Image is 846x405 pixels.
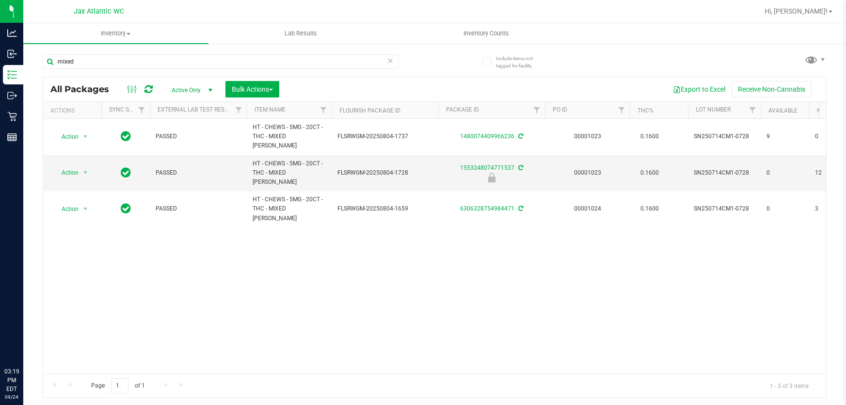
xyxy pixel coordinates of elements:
inline-svg: Outbound [7,91,17,100]
span: select [80,166,92,179]
span: Inventory [23,29,208,38]
span: Include items not tagged for facility [496,55,544,69]
div: Actions [50,107,97,114]
span: Lab Results [271,29,330,38]
a: THC% [638,107,654,114]
a: Filter [614,102,630,118]
inline-svg: Retail [7,112,17,121]
a: Filter [316,102,332,118]
input: Search Package ID, Item Name, SKU, Lot or Part Number... [43,54,399,69]
a: Filter [745,102,761,118]
span: Action [53,202,79,216]
span: FLSRWGM-20250804-1728 [337,168,432,178]
span: Action [53,130,79,144]
a: External Lab Test Result [158,106,234,113]
input: 1 [111,378,128,393]
a: Lab Results [208,23,394,44]
span: 0.1600 [636,166,664,180]
a: Lot Number [696,106,731,113]
span: select [80,202,92,216]
button: Receive Non-Cannabis [732,81,812,97]
span: SN250714CM1-0728 [694,168,755,178]
a: 00001024 [574,205,601,212]
span: HT - CHEWS - 5MG - 20CT - THC - MIXED [PERSON_NAME] [253,195,326,223]
span: Action [53,166,79,179]
span: SN250714CM1-0728 [694,132,755,141]
span: HT - CHEWS - 5MG - 20CT - THC - MIXED [PERSON_NAME] [253,159,326,187]
p: 09/24 [4,393,19,401]
span: HT - CHEWS - 5MG - 20CT - THC - MIXED [PERSON_NAME] [253,123,326,151]
a: Inventory [23,23,208,44]
span: 0 [766,204,803,213]
span: 0.1600 [636,130,664,144]
a: Sync Status [109,106,146,113]
inline-svg: Analytics [7,28,17,38]
a: 00001023 [574,133,601,140]
span: In Sync [121,166,131,179]
span: Inventory Counts [450,29,522,38]
span: FLSRWGM-20250804-1737 [337,132,432,141]
button: Bulk Actions [225,81,279,97]
span: PASSED [156,204,241,213]
button: Export to Excel [667,81,732,97]
a: Flourish Package ID [339,107,400,114]
span: FLSRWGM-20250804-1659 [337,204,432,213]
span: All Packages [50,84,119,95]
inline-svg: Inbound [7,49,17,59]
a: Filter [529,102,545,118]
inline-svg: Reports [7,132,17,142]
span: In Sync [121,130,131,143]
span: Clear [387,54,394,67]
span: Page of 1 [83,378,153,393]
span: PASSED [156,132,241,141]
span: SN250714CM1-0728 [694,204,755,213]
a: Item Name [255,106,286,113]
span: Bulk Actions [232,85,273,93]
a: Available [768,107,798,114]
span: 9 [766,132,803,141]
span: In Sync [121,202,131,215]
span: Sync from Compliance System [517,164,523,171]
a: 00001023 [574,169,601,176]
span: 0.1600 [636,202,664,216]
div: Newly Received [437,173,546,182]
a: 1553248074771537 [460,164,514,171]
span: 0 [766,168,803,178]
span: Sync from Compliance System [517,205,523,212]
iframe: Resource center [10,327,39,356]
span: Hi, [PERSON_NAME]! [765,7,828,15]
span: Jax Atlantic WC [74,7,124,16]
a: Filter [134,102,150,118]
span: Sync from Compliance System [517,133,523,140]
a: 1480074409966236 [460,133,514,140]
p: 03:19 PM EDT [4,367,19,393]
a: PO ID [553,106,567,113]
span: select [80,130,92,144]
a: Package ID [446,106,479,113]
a: Filter [231,102,247,118]
a: Inventory Counts [394,23,579,44]
inline-svg: Inventory [7,70,17,80]
span: PASSED [156,168,241,178]
a: 6306328754984471 [460,205,514,212]
span: 1 - 3 of 3 items [762,378,816,393]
